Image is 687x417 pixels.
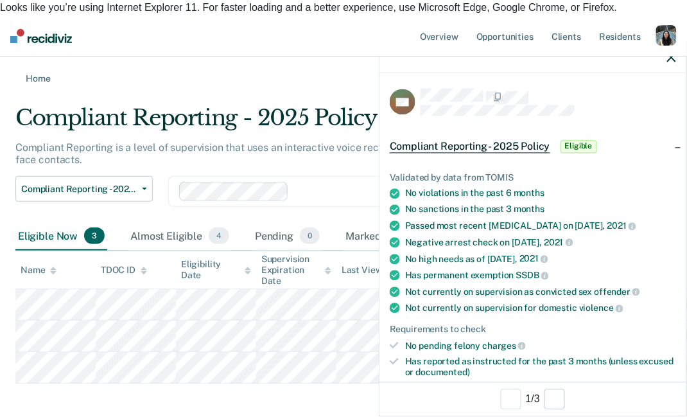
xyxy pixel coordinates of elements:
[390,324,676,335] div: Requirements to check
[101,265,147,276] div: TDOC ID
[595,287,641,297] span: offender
[561,140,597,153] span: Eligible
[21,184,137,195] span: Compliant Reporting - 2025 Policy
[483,341,526,351] span: charges
[405,303,676,314] div: Not currently on supervision for domestic
[15,105,634,141] div: Compliant Reporting - 2025 Policy
[405,340,676,351] div: No pending felony
[607,221,636,231] span: 2021
[390,172,676,183] div: Validated by data from TOMIS
[252,222,322,251] div: Pending
[549,15,584,57] a: Clients
[379,382,686,416] div: 1 / 3
[416,368,470,378] span: documented)
[514,188,544,199] span: months
[405,286,676,297] div: Not currently on supervision as convicted sex
[678,14,687,31] span: ×
[596,15,643,57] a: Residents
[544,389,565,409] button: Next Opportunity
[544,237,573,247] span: 2021
[390,140,550,153] span: Compliant Reporting - 2025 Policy
[10,29,72,43] img: Recidiviz
[405,270,676,281] div: Has permanent exemption
[15,222,107,251] div: Eligible Now
[405,220,676,232] div: Passed most recent [MEDICAL_DATA] on [DATE],
[405,357,676,378] div: Has reported as instructed for the past 3 months (unless excused or
[379,126,686,167] div: Compliant Reporting - 2025 PolicyEligible
[300,227,320,244] span: 0
[501,389,521,409] button: Previous Opportunity
[519,254,548,264] span: 2021
[15,72,672,84] a: Home
[15,141,630,166] p: Compliant Reporting is a level of supervision that uses an interactive voice recognition system, ...
[128,222,232,251] div: Almost Eligible
[417,15,461,57] a: Overview
[181,259,251,281] div: Eligibility Date
[84,227,105,244] span: 3
[21,265,57,276] div: Name
[342,265,404,276] div: Last Viewed
[405,253,676,265] div: No high needs as of [DATE],
[579,303,623,314] span: violence
[516,270,549,280] span: SSDB
[514,204,544,215] span: months
[405,204,676,215] div: No sanctions in the past 3
[474,15,536,57] a: Opportunities
[405,188,676,199] div: No violations in the past 6
[209,227,229,244] span: 4
[261,254,331,286] div: Supervision Expiration Date
[405,236,676,248] div: Negative arrest check on [DATE],
[343,222,457,251] div: Marked Ineligible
